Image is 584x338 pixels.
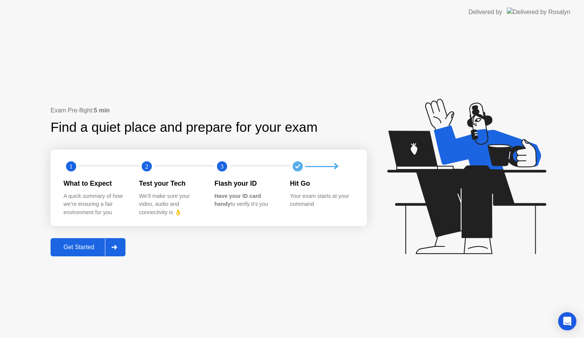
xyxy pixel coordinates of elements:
text: 3 [221,163,224,170]
div: Exam Pre-flight: [51,106,367,115]
div: Test your Tech [139,178,203,188]
button: Get Started [51,238,125,256]
div: A quick summary of how we’re ensuring a fair environment for you [63,192,127,217]
div: Find a quiet place and prepare for your exam [51,117,319,137]
div: Flash your ID [214,178,278,188]
text: 1 [70,163,73,170]
div: We’ll make sure your video, audio and connectivity is 👌 [139,192,203,217]
b: 5 min [94,107,110,114]
div: Your exam starts at your command [290,192,354,208]
b: Have your ID card handy [214,193,261,207]
div: to verify it’s you [214,192,278,208]
div: Delivered by [468,8,502,17]
img: Delivered by Rosalyn [507,8,570,16]
div: Get Started [53,244,105,251]
div: Open Intercom Messenger [558,312,576,330]
div: What to Expect [63,178,127,188]
text: 2 [145,163,148,170]
div: Hit Go [290,178,354,188]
